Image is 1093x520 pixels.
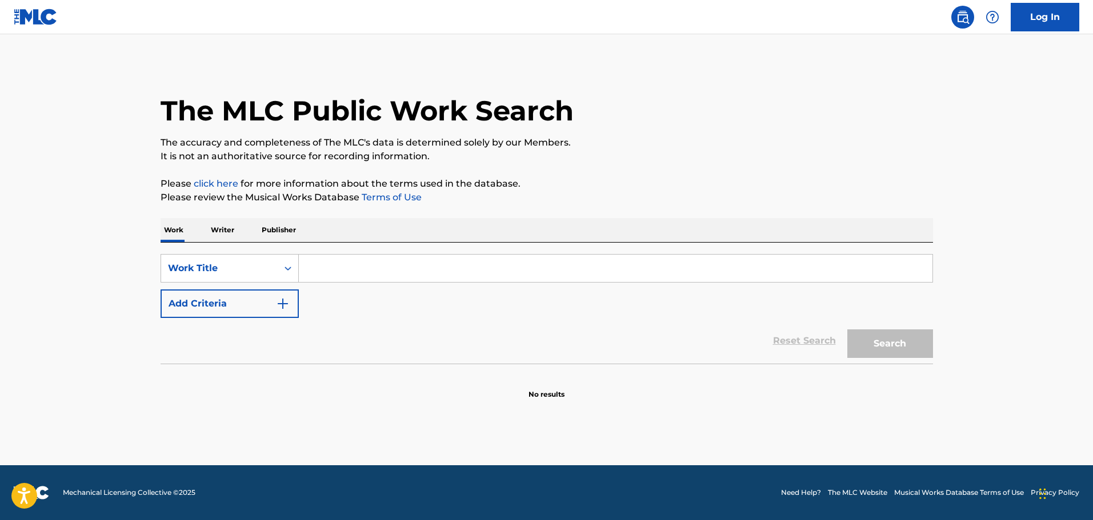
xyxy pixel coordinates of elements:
[276,297,290,311] img: 9d2ae6d4665cec9f34b9.svg
[168,261,271,275] div: Work Title
[14,9,58,25] img: MLC Logo
[986,10,999,24] img: help
[194,178,238,189] a: click here
[956,10,970,24] img: search
[359,192,422,203] a: Terms of Use
[1036,465,1093,520] iframe: Chat Widget
[161,191,933,204] p: Please review the Musical Works Database
[1011,3,1079,31] a: Log In
[981,6,1004,29] div: Help
[207,218,238,242] p: Writer
[63,487,195,498] span: Mechanical Licensing Collective © 2025
[14,486,49,499] img: logo
[1036,465,1093,520] div: Widget de chat
[828,487,887,498] a: The MLC Website
[161,94,574,128] h1: The MLC Public Work Search
[1031,487,1079,498] a: Privacy Policy
[161,254,933,364] form: Search Form
[781,487,821,498] a: Need Help?
[894,487,1024,498] a: Musical Works Database Terms of Use
[161,218,187,242] p: Work
[161,136,933,150] p: The accuracy and completeness of The MLC's data is determined solely by our Members.
[1039,477,1046,511] div: Arrastrar
[161,150,933,163] p: It is not an authoritative source for recording information.
[258,218,299,242] p: Publisher
[951,6,974,29] a: Public Search
[529,376,564,400] p: No results
[161,177,933,191] p: Please for more information about the terms used in the database.
[161,289,299,318] button: Add Criteria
